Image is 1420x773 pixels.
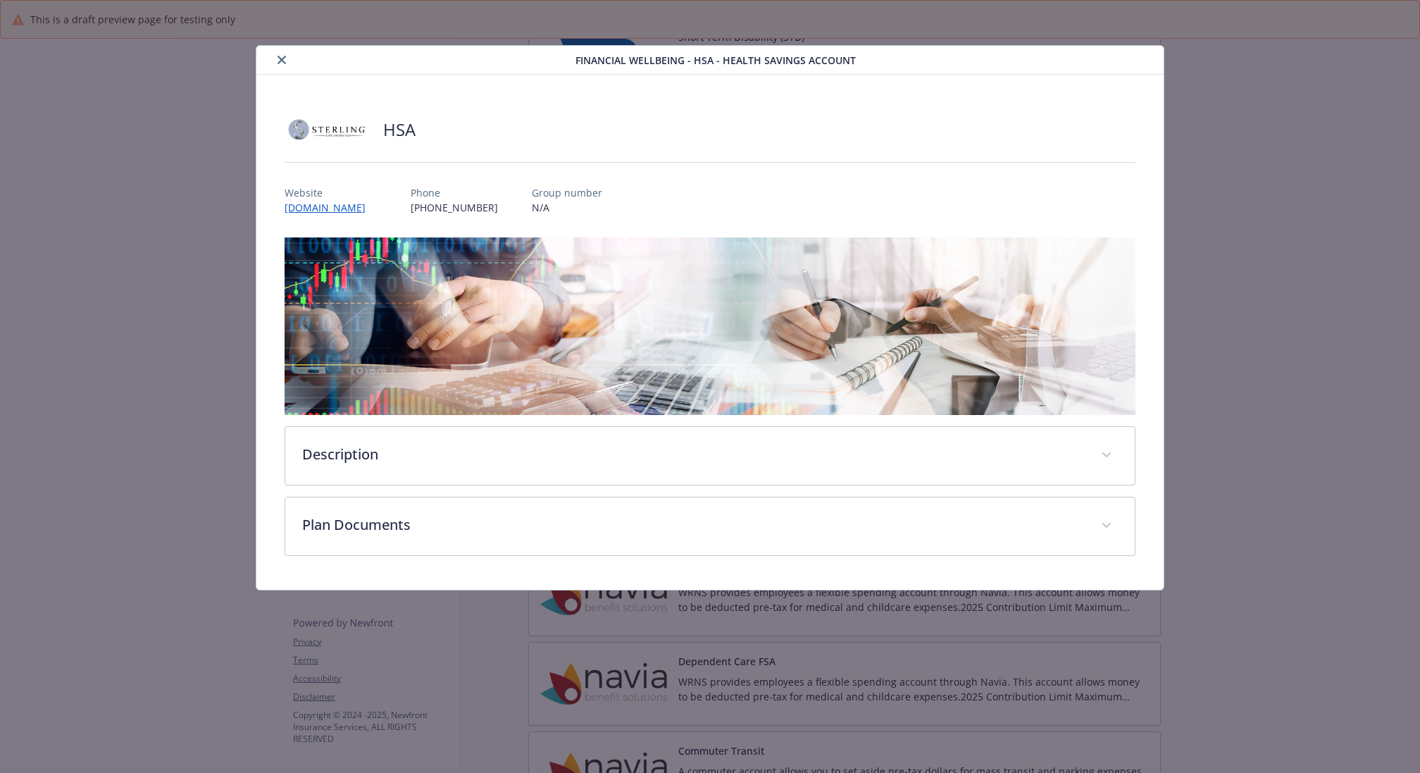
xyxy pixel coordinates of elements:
[285,497,1135,555] div: Plan Documents
[302,514,1084,536] p: Plan Documents
[142,45,1278,590] div: details for plan Financial Wellbeing - HSA - Health Savings Account
[302,444,1084,465] p: Description
[285,427,1135,485] div: Description
[285,237,1135,415] img: banner
[532,200,602,215] p: N/A
[383,118,416,142] h2: HSA
[285,185,377,200] p: Website
[285,109,369,151] img: SterlingHSA
[285,201,377,214] a: [DOMAIN_NAME]
[411,185,498,200] p: Phone
[411,200,498,215] p: [PHONE_NUMBER]
[273,51,290,68] button: close
[575,53,856,68] span: Financial Wellbeing - HSA - Health Savings Account
[532,185,602,200] p: Group number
